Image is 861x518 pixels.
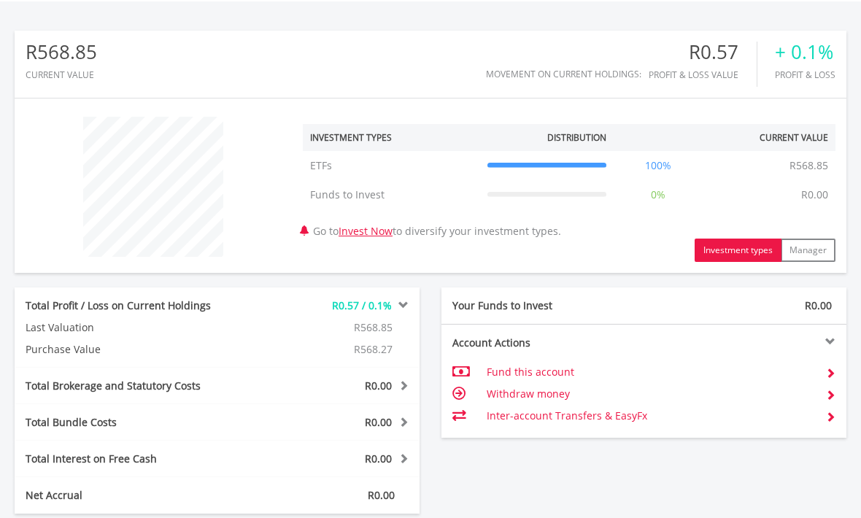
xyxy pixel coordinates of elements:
td: Funds to Invest [303,180,480,209]
span: R0.57 / 0.1% [332,298,392,312]
td: R0.00 [794,180,835,209]
div: CURRENT VALUE [26,70,97,80]
th: Current Value [702,124,835,151]
span: R0.00 [365,379,392,393]
td: Withdraw money [487,383,814,405]
span: R568.27 [354,342,393,356]
td: R568.85 [782,151,835,180]
td: ETFs [303,151,480,180]
div: Go to to diversify your investment types. [292,109,846,262]
span: R0.00 [368,488,395,502]
td: 100% [614,151,703,180]
div: Distribution [547,131,606,144]
span: R0.00 [805,298,832,312]
div: Total Interest on Free Cash [15,452,251,466]
td: 0% [614,180,703,209]
div: Total Profit / Loss on Current Holdings [15,298,251,313]
div: Account Actions [441,336,644,350]
a: Invest Now [339,224,393,238]
span: R0.00 [365,452,392,465]
td: Inter-account Transfers & EasyFx [487,405,814,427]
span: R568.85 [354,320,393,334]
div: Total Brokerage and Statutory Costs [15,379,251,393]
div: Your Funds to Invest [441,298,644,313]
div: Profit & Loss Value [649,70,757,80]
span: R0.00 [365,415,392,429]
div: Last Valuation [15,320,217,335]
div: Net Accrual [15,488,251,503]
div: Purchase Value [15,342,217,357]
td: Fund this account [487,361,814,383]
div: + 0.1% [775,42,835,63]
th: Investment Types [303,124,480,151]
button: Investment types [695,239,781,262]
div: Total Bundle Costs [15,415,251,430]
div: R568.85 [26,42,97,63]
div: Profit & Loss [775,70,835,80]
div: Movement on Current Holdings: [486,69,641,79]
button: Manager [781,239,835,262]
div: R0.57 [649,42,757,63]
